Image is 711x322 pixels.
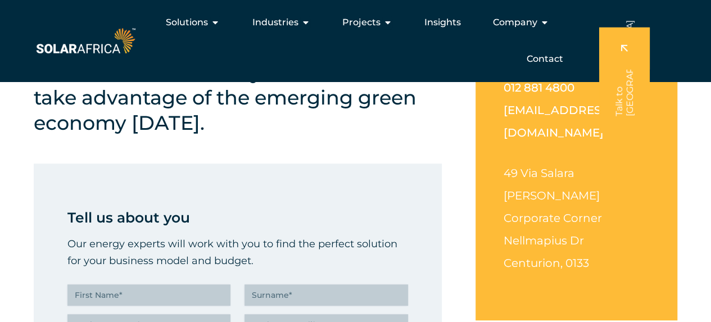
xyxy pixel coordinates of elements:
[504,103,612,139] a: [EMAIL_ADDRESS][DOMAIN_NAME]
[504,81,574,94] a: 012 881 4800
[342,16,380,29] span: Projects
[34,60,442,135] h4: Reach out to see how your business can take advantage of the emerging green economy [DATE].
[67,206,408,229] p: Tell us about you
[526,52,563,66] a: Contact
[492,16,537,29] span: Company
[504,189,602,225] span: [PERSON_NAME] Corporate Corner
[138,11,572,70] div: Menu Toggle
[504,234,584,247] span: Nellmapius Dr
[252,16,298,29] span: Industries
[424,16,460,29] a: Insights
[138,11,572,70] nav: Menu
[67,284,230,306] input: First Name*
[166,16,208,29] span: Solutions
[504,166,574,180] span: 49 Via Salara
[244,284,407,306] input: Surname*
[67,235,408,269] p: Our energy experts will work with you to find the perfect solution for your business model and bu...
[504,256,589,270] span: Centurion, 0133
